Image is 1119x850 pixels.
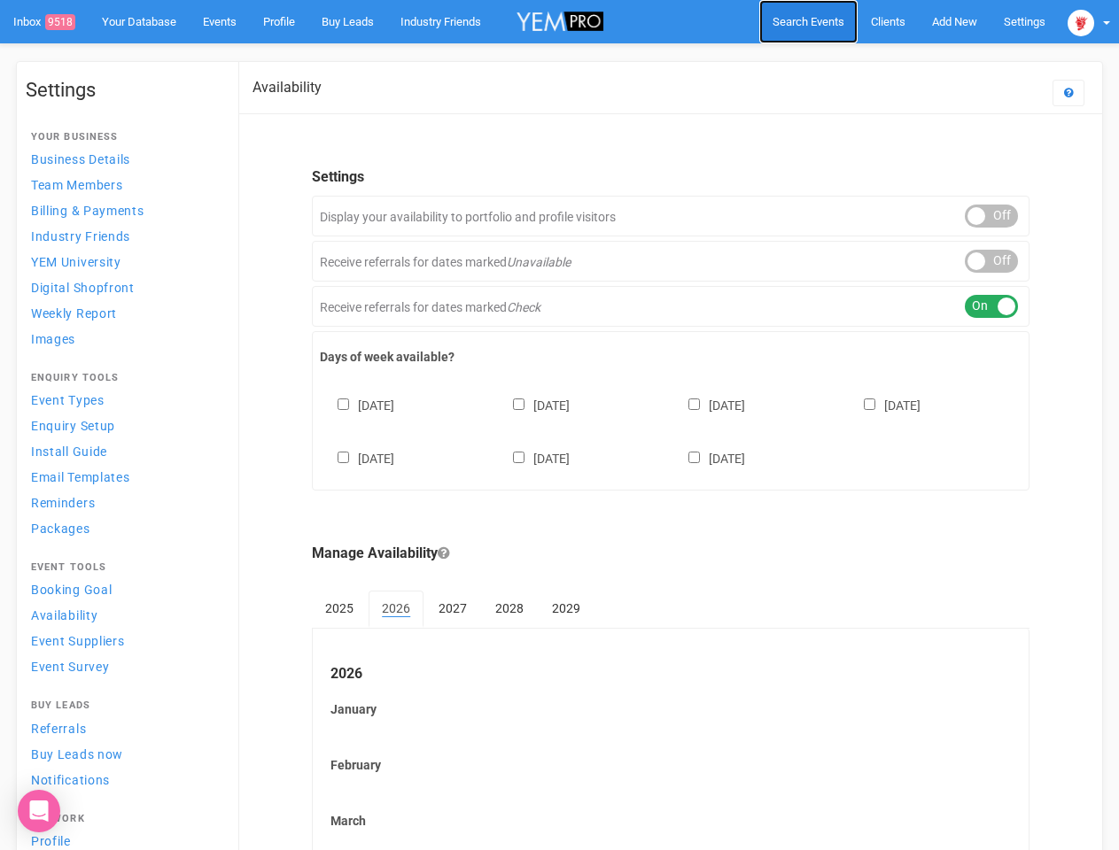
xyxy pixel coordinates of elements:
[1068,10,1094,36] img: open-uri20250107-2-1pbi2ie
[26,224,221,248] a: Industry Friends
[369,591,424,628] a: 2026
[31,634,125,648] span: Event Suppliers
[26,198,221,222] a: Billing & Payments
[31,470,130,484] span: Email Templates
[864,398,875,410] input: [DATE]
[31,393,105,407] span: Event Types
[26,173,221,197] a: Team Members
[31,814,215,824] h4: Network
[26,516,221,540] a: Packages
[688,398,700,410] input: [DATE]
[31,700,215,711] h4: Buy Leads
[18,790,60,832] div: Open Intercom Messenger
[26,603,221,627] a: Availability
[312,167,1030,188] legend: Settings
[495,395,570,414] label: [DATE]
[31,178,122,192] span: Team Members
[31,255,121,269] span: YEM University
[31,132,215,143] h4: Your Business
[253,80,322,96] h2: Availability
[31,152,130,166] span: Business Details
[425,591,480,626] a: 2027
[26,768,221,792] a: Notifications
[338,398,349,410] input: [DATE]
[26,388,221,412] a: Event Types
[26,491,221,514] a: Reminders
[312,591,367,626] a: 2025
[507,300,540,314] em: Check
[846,395,921,414] label: [DATE]
[495,448,570,467] label: [DATE]
[320,348,1022,366] label: Days of week available?
[26,80,221,101] h1: Settings
[688,452,700,463] input: [DATE]
[31,332,75,346] span: Images
[31,583,112,597] span: Booking Goal
[330,664,1011,684] legend: 2026
[26,413,221,437] a: Enquiry Setup
[31,522,90,536] span: Packages
[26,742,221,766] a: Buy Leads now
[31,373,215,383] h4: Enquiry Tools
[482,591,537,626] a: 2028
[31,773,110,787] span: Notifications
[26,327,221,351] a: Images
[330,812,1011,830] label: March
[31,281,135,295] span: Digital Shopfront
[31,444,107,459] span: Install Guide
[312,241,1030,282] div: Receive referrals for dates marked
[26,716,221,740] a: Referrals
[26,654,221,678] a: Event Survey
[513,452,525,463] input: [DATE]
[26,250,221,274] a: YEM University
[31,306,117,321] span: Weekly Report
[31,496,95,510] span: Reminders
[671,448,745,467] label: [DATE]
[312,196,1030,236] div: Display your availability to portfolio and profile visitors
[330,756,1011,774] label: February
[26,577,221,601] a: Booking Goal
[513,398,525,410] input: [DATE]
[338,452,349,463] input: [DATE]
[312,286,1030,327] div: Receive referrals for dates marked
[330,700,1011,718] label: January
[932,15,977,28] span: Add New
[26,301,221,325] a: Weekly Report
[539,591,594,626] a: 2029
[320,448,394,467] label: [DATE]
[26,439,221,463] a: Install Guide
[312,544,1030,564] legend: Manage Availability
[671,395,745,414] label: [DATE]
[31,660,109,674] span: Event Survey
[871,15,905,28] span: Clients
[26,465,221,489] a: Email Templates
[320,395,394,414] label: [DATE]
[26,629,221,653] a: Event Suppliers
[31,419,115,433] span: Enquiry Setup
[31,204,144,218] span: Billing & Payments
[45,14,75,30] span: 9518
[773,15,844,28] span: Search Events
[26,275,221,299] a: Digital Shopfront
[31,608,97,622] span: Availability
[507,255,571,269] em: Unavailable
[31,562,215,573] h4: Event Tools
[26,147,221,171] a: Business Details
